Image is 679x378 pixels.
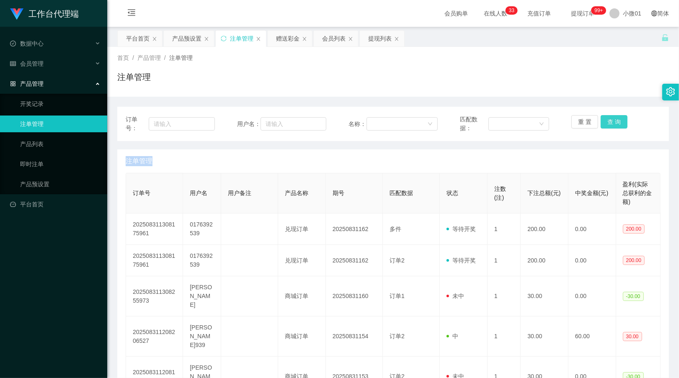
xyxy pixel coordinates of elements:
[10,61,16,67] i: 图标： table
[228,190,251,196] span: 用户备注
[390,333,405,339] span: 订单2
[20,156,101,172] a: 即时注单
[276,31,299,46] div: 赠送彩金
[452,257,476,264] font: 等待开奖
[460,115,488,133] span: 匹配数据：
[204,36,209,41] i: 图标： 关闭
[521,276,568,316] td: 30.00
[591,6,606,15] sup: 1030
[126,245,183,276] td: 202508311308175961
[126,156,152,166] span: 注单管理
[390,257,405,264] span: 订单2
[488,276,521,316] td: 1
[494,185,506,201] span: 注数(注)
[261,117,326,131] input: 请输入
[237,120,261,129] span: 用户名：
[149,117,215,131] input: 请输入
[10,41,16,46] i: 图标： check-circle-o
[20,40,44,47] font: 数据中心
[488,213,521,245] td: 1
[230,31,253,46] div: 注单管理
[661,34,669,41] i: 图标： 解锁
[568,213,616,245] td: 0.00
[484,10,507,17] font: 在线人数
[256,36,261,41] i: 图标： 关闭
[568,276,616,316] td: 0.00
[521,245,568,276] td: 200.00
[349,120,366,129] span: 名称：
[164,54,166,61] span: /
[126,276,183,316] td: 202508311308255973
[527,10,551,17] font: 充值订单
[10,10,79,17] a: 工作台代理端
[571,115,598,129] button: 重 置
[368,31,392,46] div: 提现列表
[623,181,652,205] span: 盈利(实际总获利的金额)
[571,10,594,17] font: 提现订单
[452,333,458,339] font: 中
[183,213,221,245] td: 0176392539
[20,116,101,132] a: 注单管理
[10,8,23,20] img: logo.9652507e.png
[183,316,221,357] td: [PERSON_NAME]939
[28,0,79,27] h1: 工作台代理端
[657,10,669,17] font: 简体
[20,60,44,67] font: 会员管理
[348,36,353,41] i: 图标： 关闭
[20,95,101,112] a: 开奖记录
[172,31,201,46] div: 产品预设置
[623,256,645,265] span: 200.00
[302,36,307,41] i: 图标： 关闭
[326,245,383,276] td: 20250831162
[428,121,433,127] i: 图标： 向下
[326,213,383,245] td: 20250831162
[601,115,627,129] button: 查 询
[488,316,521,357] td: 1
[326,316,383,357] td: 20250831154
[488,245,521,276] td: 1
[137,54,161,61] span: 产品管理
[333,190,344,196] span: 期号
[10,196,101,213] a: 图标： 仪表板平台首页
[452,293,464,299] font: 未中
[169,54,193,61] span: 注单管理
[527,190,560,196] span: 下注总额(元)
[126,31,150,46] div: 平台首页
[623,292,644,301] span: -30.00
[394,36,399,41] i: 图标： 关闭
[390,226,401,232] span: 多件
[10,81,16,87] i: 图标： AppStore-O
[278,213,326,245] td: 兑现订单
[117,54,129,61] span: 首页
[511,6,514,15] p: 3
[278,316,326,357] td: 商城订单
[126,316,183,357] td: 202508311208206527
[20,176,101,193] a: 产品预设置
[183,276,221,316] td: [PERSON_NAME]
[568,245,616,276] td: 0.00
[452,226,476,232] font: 等待开奖
[666,87,675,96] i: 图标： 设置
[152,36,157,41] i: 图标： 关闭
[126,115,149,133] span: 订单号：
[126,213,183,245] td: 202508311308175961
[285,190,308,196] span: 产品名称
[322,31,346,46] div: 会员列表
[278,276,326,316] td: 商城订单
[521,213,568,245] td: 200.00
[447,190,458,196] span: 状态
[183,245,221,276] td: 0176392539
[521,316,568,357] td: 30.00
[390,190,413,196] span: 匹配数据
[623,224,645,234] span: 200.00
[117,0,146,27] i: 图标： menu-fold
[132,54,134,61] span: /
[278,245,326,276] td: 兑现订单
[20,80,44,87] font: 产品管理
[568,316,616,357] td: 60.00
[326,276,383,316] td: 20250831160
[575,190,608,196] span: 中奖金额(元)
[221,36,227,41] i: 图标： 同步
[623,332,642,341] span: 30.00
[133,190,150,196] span: 订单号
